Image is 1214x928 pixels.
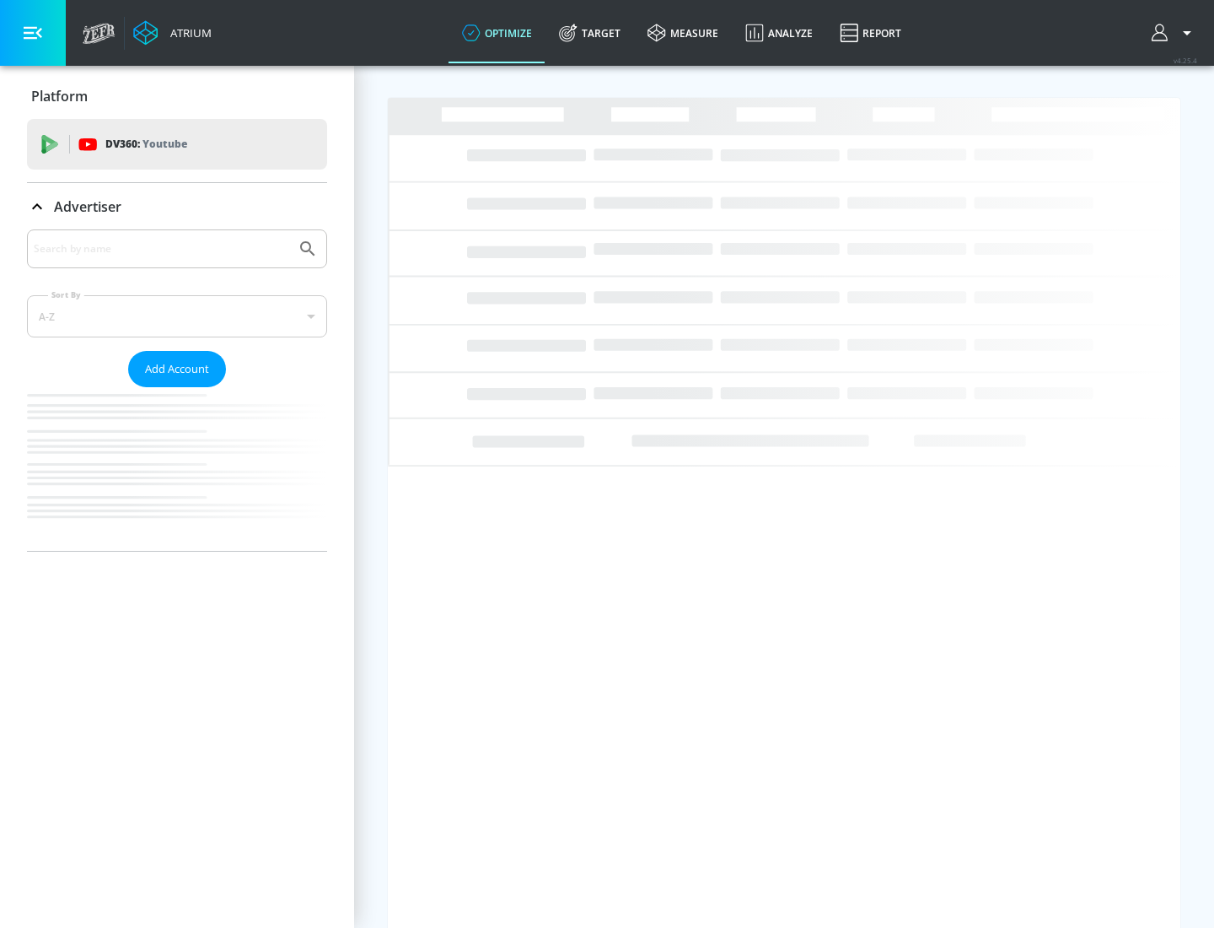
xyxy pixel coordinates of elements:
[34,238,289,260] input: Search by name
[545,3,634,63] a: Target
[164,25,212,40] div: Atrium
[449,3,545,63] a: optimize
[634,3,732,63] a: measure
[48,289,84,300] label: Sort By
[27,387,327,551] nav: list of Advertiser
[27,119,327,170] div: DV360: Youtube
[54,197,121,216] p: Advertiser
[145,359,209,379] span: Add Account
[27,229,327,551] div: Advertiser
[133,20,212,46] a: Atrium
[142,135,187,153] p: Youtube
[128,351,226,387] button: Add Account
[826,3,915,63] a: Report
[31,87,88,105] p: Platform
[732,3,826,63] a: Analyze
[1174,56,1197,65] span: v 4.25.4
[27,295,327,337] div: A-Z
[27,183,327,230] div: Advertiser
[105,135,187,154] p: DV360:
[27,73,327,120] div: Platform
